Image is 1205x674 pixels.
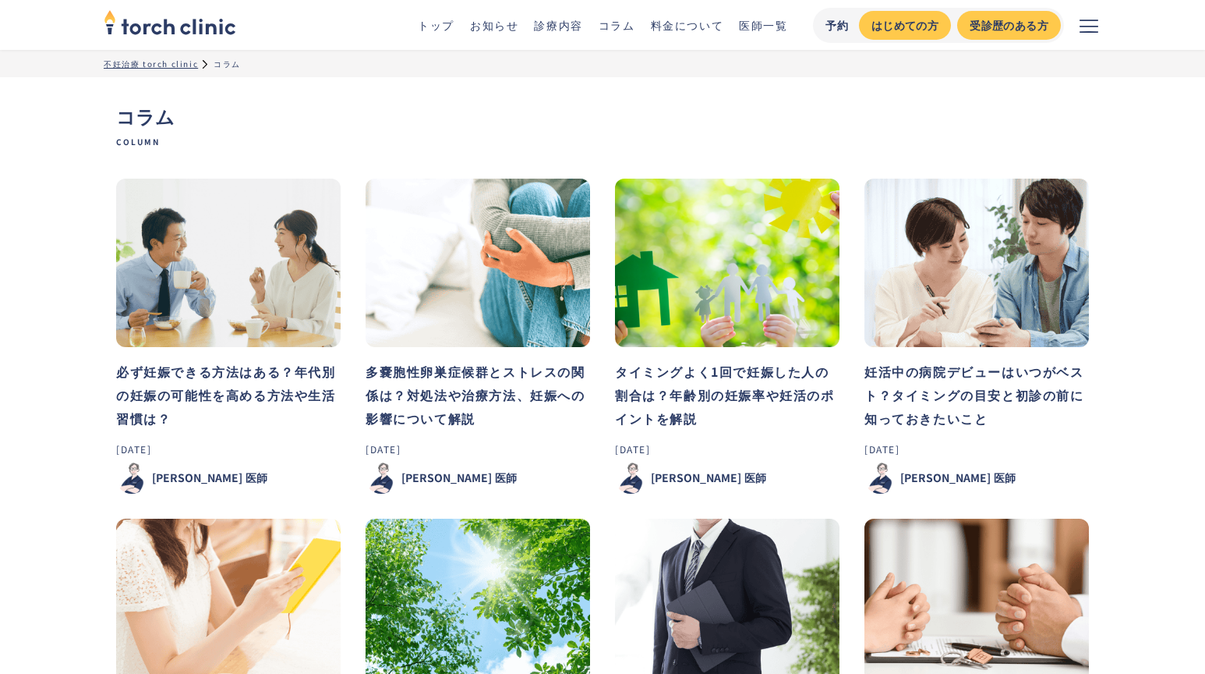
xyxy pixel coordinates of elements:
[864,442,1089,456] div: [DATE]
[104,11,236,39] a: home
[104,5,236,39] img: torch clinic
[994,470,1016,486] div: 医師
[864,360,1089,430] h3: 妊活中の病院デビューはいつがベスト？タイミングの目安と初診の前に知っておきたいこと
[116,102,1089,147] h1: コラム
[366,179,590,494] a: 多嚢胞性卵巣症候群とストレスの関係は？対処法や治療方法、妊娠への影響について解説[DATE][PERSON_NAME]医師
[116,442,341,456] div: [DATE]
[615,360,839,430] h3: タイミングよく1回で妊娠した人の割合は？年齢別の妊娠率や妊活のポイントを解説
[366,442,590,456] div: [DATE]
[599,17,635,33] a: コラム
[864,179,1089,494] a: 妊活中の病院デビューはいつがベスト？タイミングの目安と初診の前に知っておきたいこと[DATE][PERSON_NAME]医師
[418,17,454,33] a: トップ
[871,17,938,34] div: はじめての方
[744,470,766,486] div: 医師
[401,470,492,486] div: [PERSON_NAME]
[825,17,850,34] div: 予約
[214,58,241,69] div: コラム
[957,11,1061,40] a: 受診歴のある方
[534,17,582,33] a: 診療内容
[615,442,839,456] div: [DATE]
[104,58,198,69] a: 不妊治療 torch clinic
[152,470,242,486] div: [PERSON_NAME]
[615,179,839,494] a: タイミングよく1回で妊娠した人の割合は？年齢別の妊娠率や妊活のポイントを解説[DATE][PERSON_NAME]医師
[859,11,951,40] a: はじめての方
[495,470,517,486] div: 医師
[246,470,267,486] div: 医師
[116,179,341,494] a: 必ず妊娠できる方法はある？年代別の妊娠の可能性を高める方法や生活習慣は？[DATE][PERSON_NAME]医師
[116,360,341,430] h3: 必ず妊娠できる方法はある？年代別の妊娠の可能性を高める方法や生活習慣は？
[366,360,590,430] h3: 多嚢胞性卵巣症候群とストレスの関係は？対処法や治療方法、妊娠への影響について解説
[651,470,741,486] div: [PERSON_NAME]
[470,17,518,33] a: お知らせ
[651,17,724,33] a: 料金について
[116,137,1089,147] span: Column
[900,470,991,486] div: [PERSON_NAME]
[970,17,1048,34] div: 受診歴のある方
[739,17,787,33] a: 医師一覧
